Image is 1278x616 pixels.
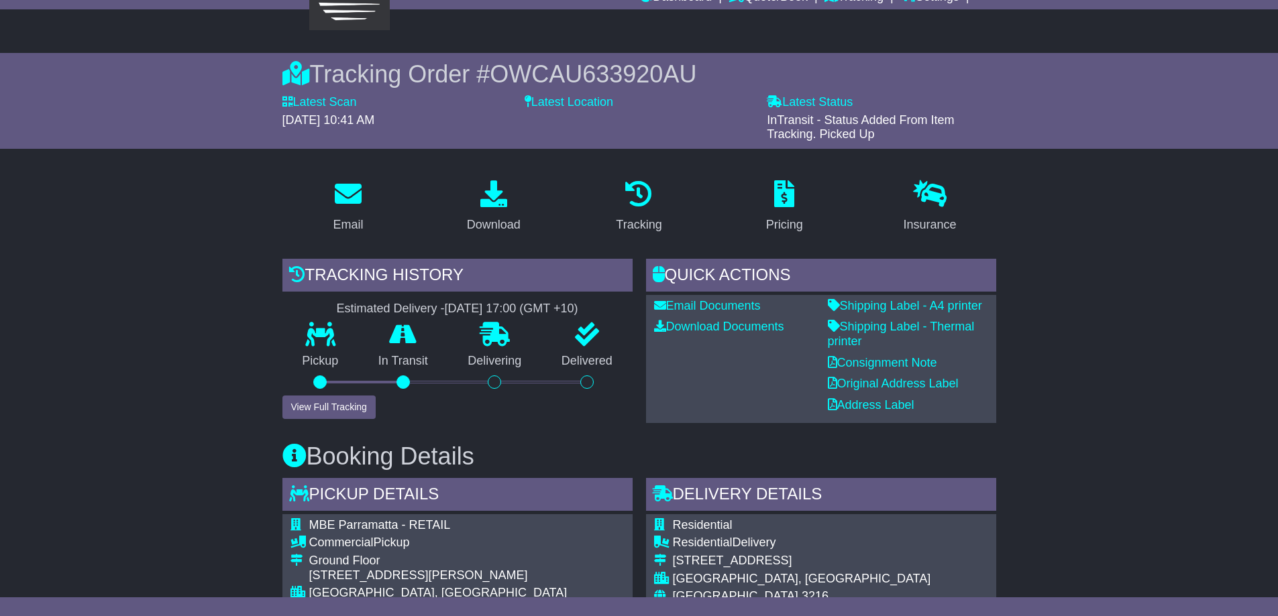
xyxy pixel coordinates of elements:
a: Tracking [607,176,670,239]
div: Email [333,216,363,234]
div: [STREET_ADDRESS][PERSON_NAME] [309,568,568,583]
a: Original Address Label [828,377,959,390]
div: Quick Actions [646,259,996,295]
div: Tracking Order # [282,60,996,88]
div: Pricing [766,216,803,234]
label: Latest Location [525,95,613,110]
div: [GEOGRAPHIC_DATA], [GEOGRAPHIC_DATA] [673,572,931,587]
span: [DATE] 10:41 AM [282,113,375,127]
span: OWCAU633920AU [490,60,696,88]
span: Commercial [309,536,374,549]
div: Tracking [616,216,661,234]
span: 3216 [802,589,829,603]
div: Pickup [309,536,568,550]
div: Tracking history [282,259,633,295]
p: Delivering [448,354,542,369]
span: Residential [673,536,733,549]
span: MBE Parramatta - RETAIL [309,518,451,532]
a: Address Label [828,398,914,412]
div: [STREET_ADDRESS] [673,554,931,568]
div: Ground Floor [309,554,568,568]
a: Shipping Label - Thermal printer [828,320,975,348]
a: Pricing [757,176,812,239]
p: In Transit [358,354,448,369]
a: Download Documents [654,320,784,333]
div: Estimated Delivery - [282,302,633,316]
div: Download [467,216,521,234]
a: Download [458,176,529,239]
button: View Full Tracking [282,395,376,419]
a: Insurance [895,176,965,239]
div: [GEOGRAPHIC_DATA], [GEOGRAPHIC_DATA] [309,586,568,601]
span: Residential [673,518,733,532]
p: Pickup [282,354,359,369]
span: [GEOGRAPHIC_DATA] [673,589,798,603]
div: [DATE] 17:00 (GMT +10) [445,302,578,316]
div: Pickup Details [282,478,633,514]
a: Consignment Note [828,356,937,369]
h3: Booking Details [282,443,996,470]
p: Delivered [541,354,633,369]
div: Delivery [673,536,931,550]
label: Latest Status [767,95,853,110]
a: Shipping Label - A4 printer [828,299,982,312]
label: Latest Scan [282,95,357,110]
div: Insurance [904,216,957,234]
a: Email Documents [654,299,761,312]
a: Email [324,176,372,239]
span: InTransit - Status Added From Item Tracking. Picked Up [767,113,954,141]
div: Delivery Details [646,478,996,514]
